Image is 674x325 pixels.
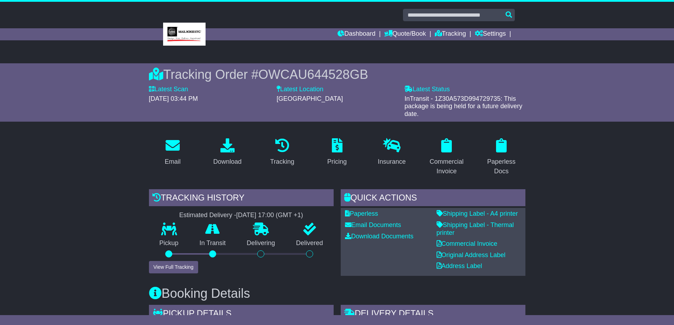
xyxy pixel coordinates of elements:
a: Email Documents [345,221,401,228]
a: Paperless [345,210,378,217]
a: Email [160,136,185,169]
a: Original Address Label [437,251,506,259]
label: Latest Status [404,86,450,93]
p: Delivered [286,239,334,247]
a: Dashboard [338,28,375,40]
a: Tracking [435,28,466,40]
div: Insurance [378,157,406,167]
div: Estimated Delivery - [149,211,334,219]
p: Delivering [236,239,286,247]
label: Latest Location [277,86,323,93]
a: Settings [475,28,506,40]
span: OWCAU644528GB [258,67,368,82]
h3: Booking Details [149,286,525,301]
label: Latest Scan [149,86,188,93]
div: Quick Actions [341,189,525,208]
div: Tracking Order # [149,67,525,82]
div: Delivery Details [341,305,525,324]
div: Paperless Docs [482,157,521,176]
button: View Full Tracking [149,261,198,273]
div: Tracking history [149,189,334,208]
a: Commercial Invoice [437,240,497,247]
a: Download Documents [345,233,414,240]
div: Pickup Details [149,305,334,324]
a: Download [209,136,246,169]
div: Download [213,157,242,167]
div: Commercial Invoice [427,157,466,176]
div: Email [165,157,180,167]
div: Tracking [270,157,294,167]
a: Commercial Invoice [423,136,471,179]
span: [DATE] 03:44 PM [149,95,198,102]
a: Shipping Label - Thermal printer [437,221,514,236]
a: Paperless Docs [478,136,525,179]
div: Pricing [327,157,347,167]
img: MBE Malvern [163,23,206,46]
p: Pickup [149,239,189,247]
div: [DATE] 17:00 (GMT +1) [236,211,303,219]
a: Address Label [437,262,482,269]
span: InTransit - 1Z30A573D994729735: This package is being held for a future delivery date. [404,95,522,117]
span: [GEOGRAPHIC_DATA] [277,95,343,102]
a: Insurance [373,136,410,169]
a: Quote/Book [384,28,426,40]
a: Shipping Label - A4 printer [437,210,518,217]
a: Pricing [323,136,351,169]
p: In Transit [189,239,236,247]
a: Tracking [265,136,299,169]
